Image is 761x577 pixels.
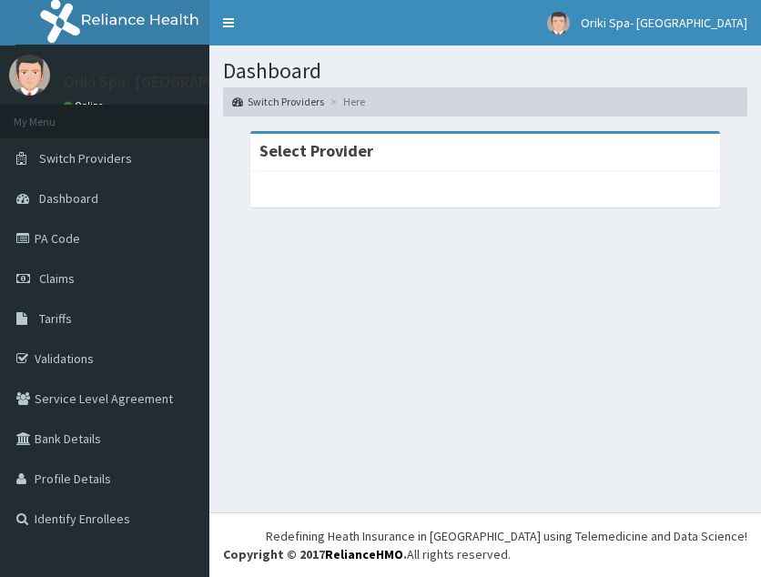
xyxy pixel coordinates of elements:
[232,94,324,109] a: Switch Providers
[39,190,98,207] span: Dashboard
[223,59,747,83] h1: Dashboard
[39,150,132,167] span: Switch Providers
[64,74,285,90] p: Oriki Spa- [GEOGRAPHIC_DATA]
[326,94,365,109] li: Here
[39,270,75,287] span: Claims
[209,512,761,577] footer: All rights reserved.
[547,12,570,35] img: User Image
[259,140,373,161] strong: Select Provider
[223,546,407,562] strong: Copyright © 2017 .
[581,15,747,31] span: Oriki Spa- [GEOGRAPHIC_DATA]
[325,546,403,562] a: RelianceHMO
[39,310,72,327] span: Tariffs
[9,55,50,96] img: User Image
[64,99,107,112] a: Online
[266,527,747,545] div: Redefining Heath Insurance in [GEOGRAPHIC_DATA] using Telemedicine and Data Science!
